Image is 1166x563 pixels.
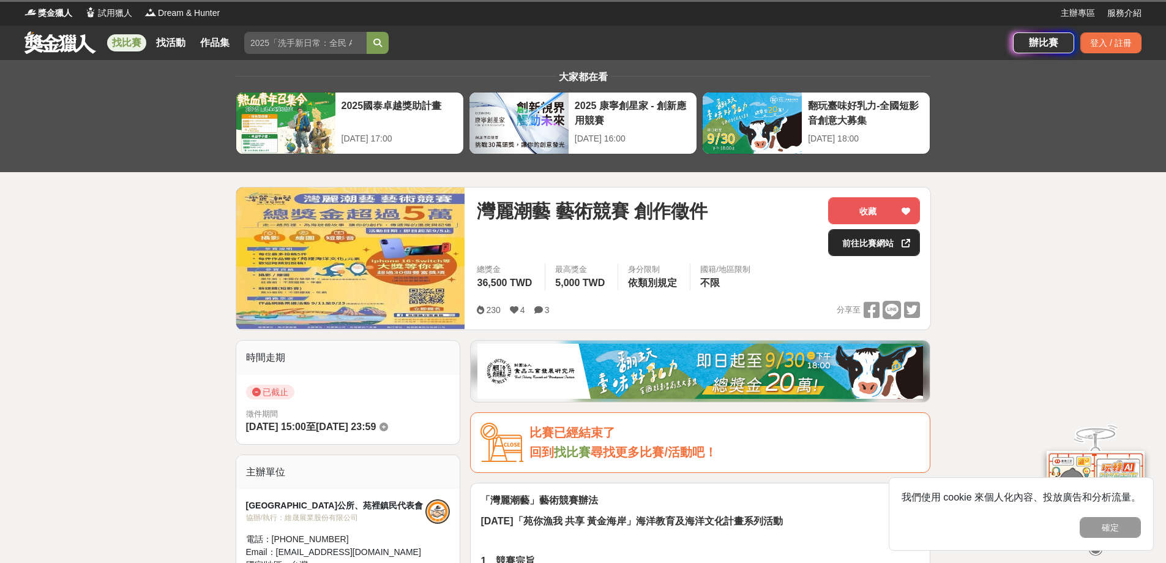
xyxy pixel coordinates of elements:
div: [DATE] 16:00 [575,132,690,145]
span: 230 [486,305,500,315]
div: 協辦/執行： 維晟展業股份有限公司 [246,512,426,523]
img: Icon [480,423,523,463]
span: 已截止 [246,385,294,399]
div: [DATE] 18:00 [808,132,924,145]
div: 身分限制 [628,263,680,276]
img: 1c81a89c-c1b3-4fd6-9c6e-7d29d79abef5.jpg [477,344,923,399]
a: 作品集 [195,34,234,51]
span: 依類別規定 [628,278,677,288]
img: Logo [24,6,37,18]
div: 電話： [PHONE_NUMBER] [246,533,426,546]
span: 不限 [700,278,720,288]
span: 灣麗潮藝 藝術競賽 創作徵件 [477,197,708,225]
a: 找活動 [151,34,190,51]
span: 5,000 TWD [555,278,605,288]
strong: 「灣麗潮藝」藝術競賽辦法 [480,495,598,505]
div: 翻玩臺味好乳力-全國短影音創意大募集 [808,99,924,126]
div: 比賽已經結束了 [529,423,920,443]
a: 翻玩臺味好乳力-全國短影音創意大募集[DATE] 18:00 [702,92,930,154]
span: 我們使用 cookie 來個人化內容、投放廣告和分析流量。 [902,492,1141,502]
span: 大家都在看 [556,72,611,82]
div: [DATE] 17:00 [342,132,457,145]
span: 分享至 [837,301,861,319]
span: [DATE] 23:59 [316,421,376,432]
span: [DATE] 15:00 [246,421,306,432]
span: 4 [520,305,525,315]
div: 登入 / 註冊 [1080,32,1142,53]
span: 試用獵人 [98,7,132,20]
div: 2025 康寧創星家 - 創新應用競賽 [575,99,690,126]
a: 服務介紹 [1107,7,1142,20]
a: 辦比賽 [1013,32,1074,53]
button: 確定 [1080,517,1141,538]
a: Logo試用獵人 [84,7,132,20]
span: 回到 [529,445,554,459]
div: 時間走期 [236,341,460,375]
a: LogoDream & Hunter [144,7,220,20]
a: 前往比賽網站 [828,229,920,256]
div: 2025國泰卓越獎助計畫 [342,99,457,126]
input: 2025「洗手新日常：全民 ALL IN」洗手歌全台徵選 [244,32,367,54]
span: 徵件期間 [246,409,278,418]
span: Dream & Hunter [158,7,220,20]
div: 國籍/地區限制 [700,263,750,276]
a: 找比賽 [107,34,146,51]
a: 主辦專區 [1061,7,1095,20]
img: Logo [144,6,157,18]
a: 找比賽 [554,445,591,459]
img: Logo [84,6,97,18]
img: d2146d9a-e6f6-4337-9592-8cefde37ba6b.png [1047,451,1145,532]
a: Logo獎金獵人 [24,7,72,20]
strong: [DATE]「苑你漁我 共享 黃金海岸」海洋教育及海洋文化計畫系列活動 [480,516,783,526]
div: Email： [EMAIL_ADDRESS][DOMAIN_NAME] [246,546,426,559]
div: [GEOGRAPHIC_DATA]公所、苑裡鎮民代表會 [246,499,426,512]
span: 總獎金 [477,263,535,276]
span: 36,500 TWD [477,278,532,288]
span: 至 [306,421,316,432]
span: 尋找更多比賽/活動吧！ [591,445,717,459]
span: 獎金獵人 [38,7,72,20]
a: 2025 康寧創星家 - 創新應用競賽[DATE] 16:00 [469,92,697,154]
button: 收藏 [828,197,920,224]
span: 最高獎金 [555,263,608,276]
div: 主辦單位 [236,455,460,489]
img: Cover Image [236,187,465,329]
a: 2025國泰卓越獎助計畫[DATE] 17:00 [236,92,464,154]
span: 3 [545,305,550,315]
